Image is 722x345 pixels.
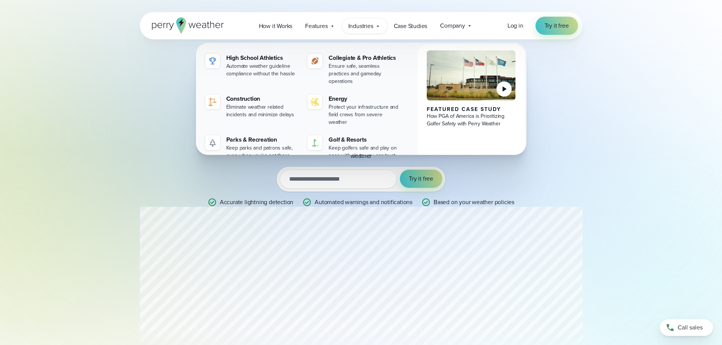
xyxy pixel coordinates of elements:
img: PGA of America, Frisco Campus [427,50,516,100]
a: Energy Protect your infrastructure and field crews from severe weather [304,91,404,129]
span: Company [440,21,465,30]
span: Call sales [678,323,703,332]
a: Try it free [536,17,578,35]
div: Ensure safe, seamless practices and gameday operations [329,62,401,85]
div: Automate weather guideline compliance without the hassle [226,62,299,78]
a: How it Works [252,18,299,34]
div: Energy [329,94,401,103]
div: Keep golfers safe and play on pace with alerts you can trust [329,144,401,159]
div: How PGA of America is Prioritizing Golfer Safety with Perry Weather [427,112,516,128]
a: Collegiate & Pro Athletics Ensure safe, seamless practices and gameday operations [304,50,404,88]
div: Golf & Resorts [329,135,401,144]
span: Features [305,22,327,31]
button: Try it free [400,170,442,188]
p: Automated warnings and notifications [315,198,412,207]
span: Industries [348,22,373,31]
img: parks-icon-grey.svg [208,138,217,147]
img: highschool-icon.svg [208,56,217,66]
img: golf-iconV2.svg [310,138,319,147]
a: Log in [507,21,523,30]
div: Keep parks and patrons safe, even when you're not there [226,144,299,159]
div: Featured Case Study [427,106,516,112]
a: PGA of America, Frisco Campus Featured Case Study How PGA of America is Prioritizing Golfer Safet... [418,44,525,169]
a: Construction Eliminate weather related incidents and minimize delays [202,91,302,122]
a: High School Athletics Automate weather guideline compliance without the hassle [202,50,302,81]
div: Collegiate & Pro Athletics [329,53,401,62]
a: Golf & Resorts Keep golfers safe and play on pace with alerts you can trust [304,132,404,162]
span: Try it free [409,174,433,183]
p: Based on your weather policies [434,198,514,207]
span: Case Studies [394,22,428,31]
span: Try it free [545,21,569,30]
div: Protect your infrastructure and field crews from severe weather [329,103,401,126]
img: noun-crane-7630938-1@2x.svg [208,97,217,106]
a: Parks & Recreation Keep parks and patrons safe, even when you're not there [202,132,302,162]
p: Accurate lightning detection [220,198,293,207]
img: energy-icon@2x-1.svg [310,97,319,106]
div: Eliminate weather related incidents and minimize delays [226,103,299,119]
a: Case Studies [387,18,434,34]
div: High School Athletics [226,53,299,62]
div: Construction [226,94,299,103]
span: How it Works [259,22,293,31]
div: Parks & Recreation [226,135,299,144]
a: Call sales [660,319,713,336]
img: proathletics-icon@2x-1.svg [310,56,319,66]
